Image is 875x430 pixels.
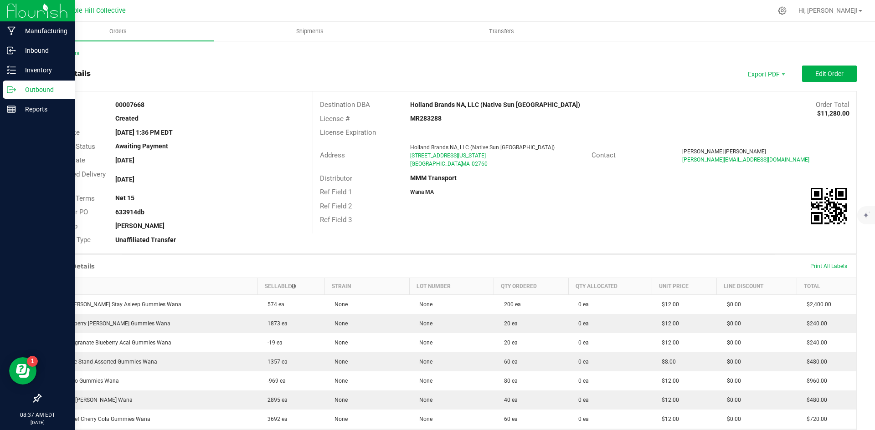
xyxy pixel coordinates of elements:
span: $960.00 [802,378,827,384]
strong: Unaffiliated Transfer [115,236,176,243]
span: Temple Hill Collective [60,7,126,15]
span: $12.00 [657,378,679,384]
span: Limoncello Gummies Wana [46,378,119,384]
span: None [415,320,432,327]
span: Dream [PERSON_NAME] Stay Asleep Gummies Wana [46,301,181,308]
div: Manage settings [777,6,788,15]
li: Export PDF [738,66,793,82]
span: [STREET_ADDRESS][US_STATE] [410,152,486,159]
th: Sellable [257,278,324,294]
span: None [330,416,348,422]
p: 08:37 AM EDT [4,411,71,419]
span: License # [320,115,350,123]
span: 0 ea [574,397,589,403]
span: $12.00 [657,397,679,403]
strong: $11,280.00 [817,110,849,117]
p: [DATE] [4,419,71,426]
span: [GEOGRAPHIC_DATA] [410,161,463,167]
span: 60 ea [499,416,518,422]
span: $0.00 [722,339,741,346]
span: $240.00 [802,339,827,346]
span: $12.00 [657,301,679,308]
span: 0 ea [574,416,589,422]
span: None [330,359,348,365]
span: Contact [592,151,616,159]
span: Address [320,151,345,159]
span: None [330,301,348,308]
span: Hi, [PERSON_NAME]! [798,7,858,14]
strong: MR283288 [410,115,442,122]
strong: Holland Brands NA, LLC (Native Sun [GEOGRAPHIC_DATA]) [410,101,580,108]
span: 0 ea [574,378,589,384]
span: None [330,339,348,346]
inline-svg: Inventory [7,66,16,75]
span: 0 ea [574,359,589,365]
span: Ref Field 1 [320,188,352,196]
span: None [415,378,432,384]
th: Total [797,278,856,294]
inline-svg: Reports [7,105,16,114]
a: Shipments [214,22,406,41]
span: 0 ea [574,339,589,346]
span: 0 ea [574,301,589,308]
strong: Awaiting Payment [115,142,168,150]
span: $12.00 [657,320,679,327]
span: $0.00 [722,378,741,384]
span: None [330,378,348,384]
img: Scan me! [811,188,847,224]
span: Ref Field 2 [320,202,352,210]
p: Inventory [16,65,71,76]
strong: [PERSON_NAME] [115,222,165,229]
span: 5:1 Pomegranate Blueberry Acai Gummies Wana [46,339,171,346]
span: Distributor [320,174,352,182]
span: -969 ea [263,378,286,384]
span: Transfers [477,27,526,35]
span: 2895 ea [263,397,288,403]
th: Item [41,278,258,294]
p: Inbound [16,45,71,56]
span: None [330,320,348,327]
strong: Net 15 [115,194,134,202]
qrcode: 00007668 [811,188,847,224]
span: $0.00 [722,359,741,365]
th: Qty Ordered [494,278,568,294]
span: Edit Order [815,70,844,77]
th: Unit Price [652,278,717,294]
span: Order Total [816,101,849,109]
span: 0 ea [574,320,589,327]
span: Shipments [284,27,336,35]
inline-svg: Inbound [7,46,16,55]
span: License Expiration [320,128,376,137]
strong: [DATE] [115,157,134,164]
span: Ref Field 3 [320,216,352,224]
span: $0.00 [722,301,741,308]
span: Quick Lift [PERSON_NAME] Wana [46,397,133,403]
span: 40 ea [499,397,518,403]
span: None [415,397,432,403]
span: 3692 ea [263,416,288,422]
span: $8.00 [657,359,676,365]
iframe: Resource center [9,357,36,384]
span: $12.00 [657,416,679,422]
th: Line Discount [717,278,797,294]
span: MA [462,161,470,167]
span: Orders [97,27,139,35]
span: Requested Delivery Date [47,170,106,189]
span: $0.00 [722,416,741,422]
th: Lot Number [409,278,494,294]
span: 574 ea [263,301,284,308]
inline-svg: Manufacturing [7,26,16,35]
th: Qty Allocated [568,278,652,294]
a: Transfers [406,22,597,41]
span: $240.00 [802,320,827,327]
span: [PERSON_NAME] [682,148,724,155]
strong: 633914db [115,208,144,216]
span: 1:1 Strawberry [PERSON_NAME] Gummies Wana [46,320,170,327]
span: 20 ea [499,339,518,346]
span: 1873 ea [263,320,288,327]
span: 02760 [472,161,488,167]
span: 200 ea [499,301,521,308]
span: None [415,339,432,346]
